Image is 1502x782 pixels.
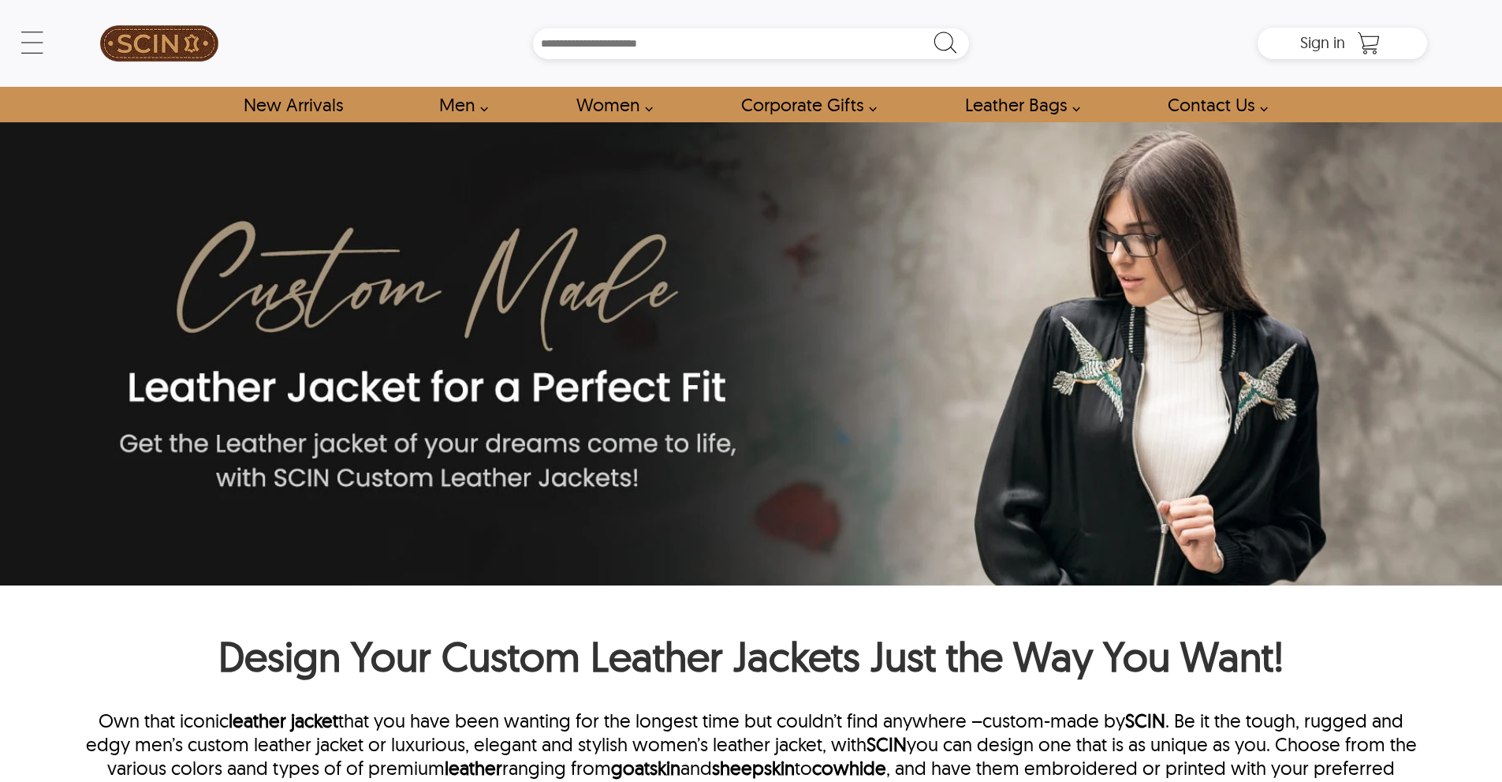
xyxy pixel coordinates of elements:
[75,8,244,79] a: SCIN
[867,732,907,756] a: SCIN
[558,87,662,122] a: Shop Women Leather Jackets
[812,756,886,780] a: cowhide
[712,756,795,780] a: sheepskin
[421,87,497,122] a: shop men's leather jackets
[1150,87,1277,122] a: contact-us
[1353,32,1385,55] a: Shopping Cart
[1404,683,1502,758] iframe: chat widget
[1125,709,1165,732] a: SCIN
[100,8,218,79] img: SCIN
[225,87,360,122] a: Shop New Arrivals
[229,709,338,732] a: leather jacket
[1300,38,1345,51] a: Sign in
[75,630,1427,690] h1: Design Your Custom Leather Jackets Just the Way You Want!
[723,87,885,122] a: Shop Leather Corporate Gifts
[1300,32,1345,52] span: Sign in
[445,756,502,780] a: leather
[611,756,680,780] a: goatskin
[947,87,1089,122] a: Shop Leather Bags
